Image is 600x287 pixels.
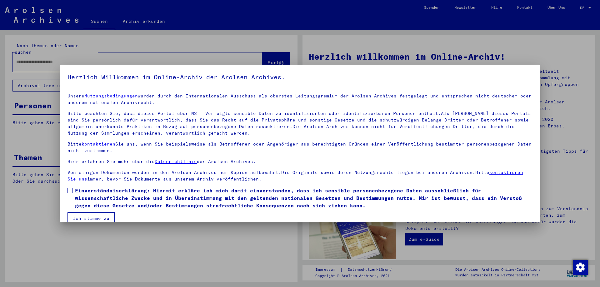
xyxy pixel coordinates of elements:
[67,93,532,106] p: Unsere wurden durch den Internationalen Ausschuss als oberstes Leitungsgremium der Arolsen Archiv...
[573,260,588,275] img: Zustimmung ändern
[84,93,138,99] a: Nutzungsbedingungen
[67,110,532,136] p: Bitte beachten Sie, dass dieses Portal über NS - Verfolgte sensible Daten zu identifizierten oder...
[67,170,523,182] a: kontaktieren Sie uns
[75,187,532,209] span: Einverständniserklärung: Hiermit erkläre ich mich damit einverstanden, dass ich sensible personen...
[82,141,115,147] a: kontaktieren
[67,72,532,82] h5: Herzlich Willkommen im Online-Archiv der Arolsen Archives.
[67,212,115,224] button: Ich stimme zu
[155,159,197,164] a: Datenrichtlinie
[67,141,532,154] p: Bitte Sie uns, wenn Sie beispielsweise als Betroffener oder Angehöriger aus berechtigten Gründen ...
[67,169,532,182] p: Von einigen Dokumenten werden in den Arolsen Archives nur Kopien aufbewahrt.Die Originale sowie d...
[67,158,532,165] p: Hier erfahren Sie mehr über die der Arolsen Archives.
